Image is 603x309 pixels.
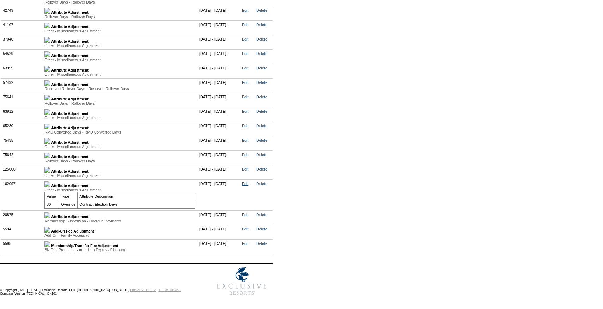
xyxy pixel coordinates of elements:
a: Delete [256,23,267,27]
a: Edit [242,167,248,171]
a: Edit [242,37,248,41]
div: Reserved Rollover Days - Reserved Rollover Days [44,87,195,91]
td: 5594 [1,225,43,239]
td: 30 [45,200,59,208]
div: Membership Suspension - Overdue Payments [44,219,195,223]
div: Rollover Days - Rollover Days [44,14,195,19]
a: Delete [256,51,267,56]
img: b_plus.gif [44,138,50,144]
td: [DATE] - [DATE] [197,239,240,254]
img: b_minus.gif [44,181,50,187]
img: b_plus.gif [44,109,50,115]
a: Edit [242,80,248,85]
b: Attribute Adjustment [51,111,89,116]
td: 5595 [1,239,43,254]
img: b_plus.gif [44,66,50,72]
b: Attribute Adjustment [51,10,89,14]
td: 65280 [1,122,43,136]
img: b_plus.gif [44,124,50,129]
td: Attribute Description [78,192,195,200]
div: Other - Miscellaneous Adjustment [44,72,195,76]
a: Edit [242,51,248,56]
td: [DATE] - [DATE] [197,179,240,210]
b: Attribute Adjustment [51,68,89,72]
img: b_plus.gif [44,95,50,100]
img: b_plus.gif [44,212,50,218]
td: 54529 [1,49,43,64]
td: 37040 [1,35,43,49]
a: Delete [256,227,267,231]
td: 57492 [1,78,43,93]
td: [DATE] - [DATE] [197,49,240,64]
a: Delete [256,167,267,171]
a: Delete [256,181,267,186]
img: b_plus.gif [44,51,50,57]
a: Delete [256,124,267,128]
td: [DATE] - [DATE] [197,136,240,150]
img: b_plus.gif [44,23,50,28]
a: Delete [256,37,267,41]
a: Delete [256,241,267,246]
img: b_plus.gif [44,153,50,158]
div: Rollover Days - Rollover Days [44,159,195,163]
div: Other - Miscellaneous Adjustment [44,43,195,48]
td: Contract Election Days [78,200,195,208]
td: 63959 [1,64,43,78]
td: [DATE] - [DATE] [197,122,240,136]
a: Delete [256,212,267,217]
img: b_plus.gif [44,167,50,173]
b: Membership/Transfer Fee Adjustment [51,243,118,248]
td: [DATE] - [DATE] [197,165,240,179]
a: Edit [242,66,248,70]
div: Other - Miscellaneous Adjustment [44,58,195,62]
b: Attribute Adjustment [51,140,89,144]
img: Exclusive Resorts [210,264,273,299]
div: Add-On - Family Access % [44,233,195,237]
a: Edit [242,8,248,12]
td: [DATE] - [DATE] [197,150,240,165]
a: Edit [242,227,248,231]
a: Edit [242,95,248,99]
b: Add-On Fee Adjustment [51,229,94,233]
td: [DATE] - [DATE] [197,225,240,239]
a: Delete [256,80,267,85]
b: Attribute Adjustment [51,25,89,29]
td: 63912 [1,107,43,122]
b: Attribute Adjustment [51,97,89,101]
td: 75642 [1,150,43,165]
a: Edit [242,23,248,27]
img: b_plus.gif [44,80,50,86]
td: Override [59,200,78,208]
b: Attribute Adjustment [51,184,89,188]
img: b_plus.gif [44,241,50,247]
img: b_plus.gif [44,8,50,14]
td: [DATE] - [DATE] [197,78,240,93]
b: Attribute Adjustment [51,82,89,87]
td: 162097 [1,179,43,210]
td: 75435 [1,136,43,150]
b: Attribute Adjustment [51,126,89,130]
a: Delete [256,95,267,99]
td: 125606 [1,165,43,179]
div: RMD Converted Days - RMD Converted Days [44,130,195,134]
div: Rollover Days - Rollover Days [44,101,195,105]
div: Other - Miscellaneous Adjustment [44,188,195,192]
td: 42749 [1,6,43,20]
a: Edit [242,109,248,113]
td: [DATE] - [DATE] [197,20,240,35]
td: 41107 [1,20,43,35]
a: TERMS OF USE [159,288,181,292]
td: [DATE] - [DATE] [197,93,240,107]
div: Other - Miscellaneous Adjustment [44,144,195,149]
div: Other - Miscellaneous Adjustment [44,116,195,120]
td: [DATE] - [DATE] [197,6,240,20]
div: Other - Miscellaneous Adjustment [44,173,195,178]
div: Other - Miscellaneous Adjustment [44,29,195,33]
b: Attribute Adjustment [51,39,89,43]
a: Edit [242,212,248,217]
td: 20875 [1,210,43,225]
img: b_plus.gif [44,227,50,233]
div: Biz Dev Promotion - American Express Platinum [44,248,195,252]
a: Delete [256,109,267,113]
a: Delete [256,153,267,157]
